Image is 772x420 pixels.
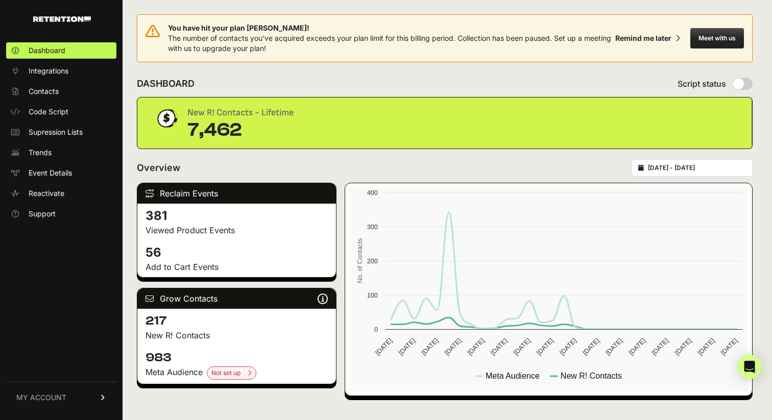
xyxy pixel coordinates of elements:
text: [DATE] [397,337,417,357]
img: Retention.com [33,16,91,22]
span: Trends [29,147,52,158]
text: 300 [367,223,378,231]
span: Code Script [29,107,68,117]
span: Integrations [29,66,68,76]
span: Contacts [29,86,59,96]
span: Support [29,209,56,219]
button: Remind me later [611,29,684,47]
h4: 381 [146,208,328,224]
a: MY ACCOUNT [6,382,116,413]
text: [DATE] [374,337,394,357]
a: Supression Lists [6,124,116,140]
a: Contacts [6,83,116,100]
div: Reclaim Events [137,183,336,204]
text: 200 [367,257,378,265]
text: [DATE] [535,337,555,357]
a: Event Details [6,165,116,181]
h4: 983 [146,350,328,366]
text: [DATE] [512,337,532,357]
a: Dashboard [6,42,116,59]
span: MY ACCOUNT [16,392,66,403]
a: Trends [6,144,116,161]
img: dollar-coin-05c43ed7efb7bc0c12610022525b4bbbb207c7efeef5aecc26f025e68dcafac9.png [154,106,179,131]
span: The number of contacts you've acquired exceeds your plan limit for this billing period. Collectio... [168,34,611,53]
h4: 56 [146,244,328,261]
h4: 217 [146,313,328,329]
a: Support [6,206,116,222]
h2: DASHBOARD [137,77,195,91]
text: [DATE] [420,337,440,357]
a: Reactivate [6,185,116,202]
text: 400 [367,189,378,196]
span: Reactivate [29,188,64,199]
p: Add to Cart Events [146,261,328,273]
div: New R! Contacts - Lifetime [187,106,294,120]
text: [DATE] [628,337,647,357]
div: 7,462 [187,120,294,140]
p: New R! Contacts [146,329,328,341]
text: [DATE] [443,337,463,357]
div: Open Intercom Messenger [737,355,762,379]
text: 0 [374,326,378,333]
a: Code Script [6,104,116,120]
button: Meet with us [690,28,744,48]
a: Integrations [6,63,116,79]
text: No. of Contacts [356,238,364,283]
text: [DATE] [604,337,624,357]
text: Meta Audience [486,372,540,380]
text: [DATE] [581,337,601,357]
text: [DATE] [696,337,716,357]
span: Script status [678,78,726,90]
span: Event Details [29,168,72,178]
text: [DATE] [558,337,578,357]
span: Dashboard [29,45,65,56]
text: [DATE] [489,337,509,357]
text: [DATE] [650,337,670,357]
span: Supression Lists [29,127,83,137]
text: [DATE] [673,337,693,357]
span: You have hit your plan [PERSON_NAME]! [168,23,611,33]
div: Grow Contacts [137,288,336,309]
div: Meta Audience [146,366,328,380]
text: [DATE] [719,337,739,357]
p: Viewed Product Events [146,224,328,236]
text: New R! Contacts [561,372,622,380]
text: 100 [367,291,378,299]
div: Remind me later [615,33,671,43]
text: [DATE] [466,337,486,357]
h2: Overview [137,161,180,175]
